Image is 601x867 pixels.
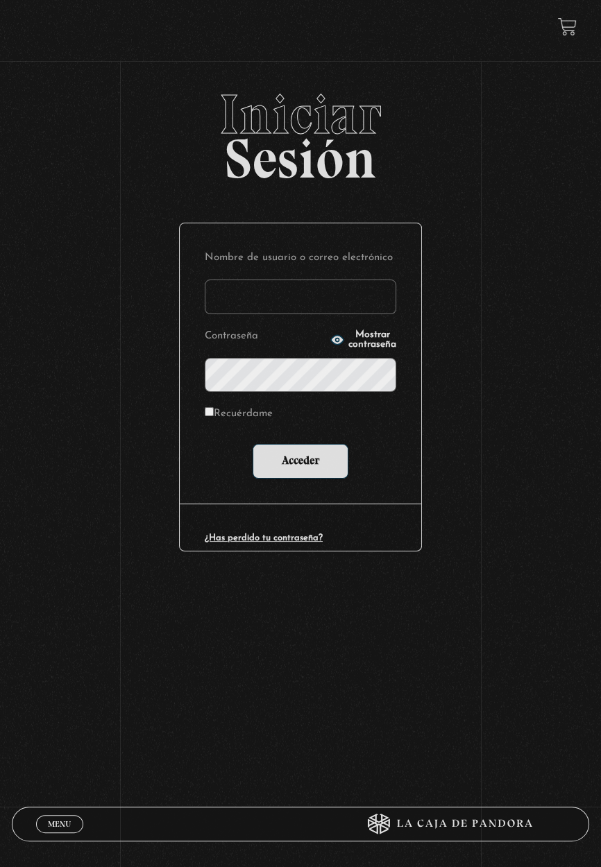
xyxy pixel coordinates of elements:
span: Iniciar [12,87,589,142]
input: Acceder [253,444,348,479]
label: Recuérdame [205,404,273,424]
input: Recuérdame [205,407,214,416]
a: ¿Has perdido tu contraseña? [205,533,323,542]
span: Menu [48,820,71,828]
a: View your shopping cart [558,17,577,36]
button: Mostrar contraseña [330,330,396,350]
label: Contraseña [205,327,326,347]
h2: Sesión [12,87,589,175]
span: Mostrar contraseña [348,330,396,350]
span: Cerrar [44,831,76,841]
label: Nombre de usuario o correo electrónico [205,248,396,268]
